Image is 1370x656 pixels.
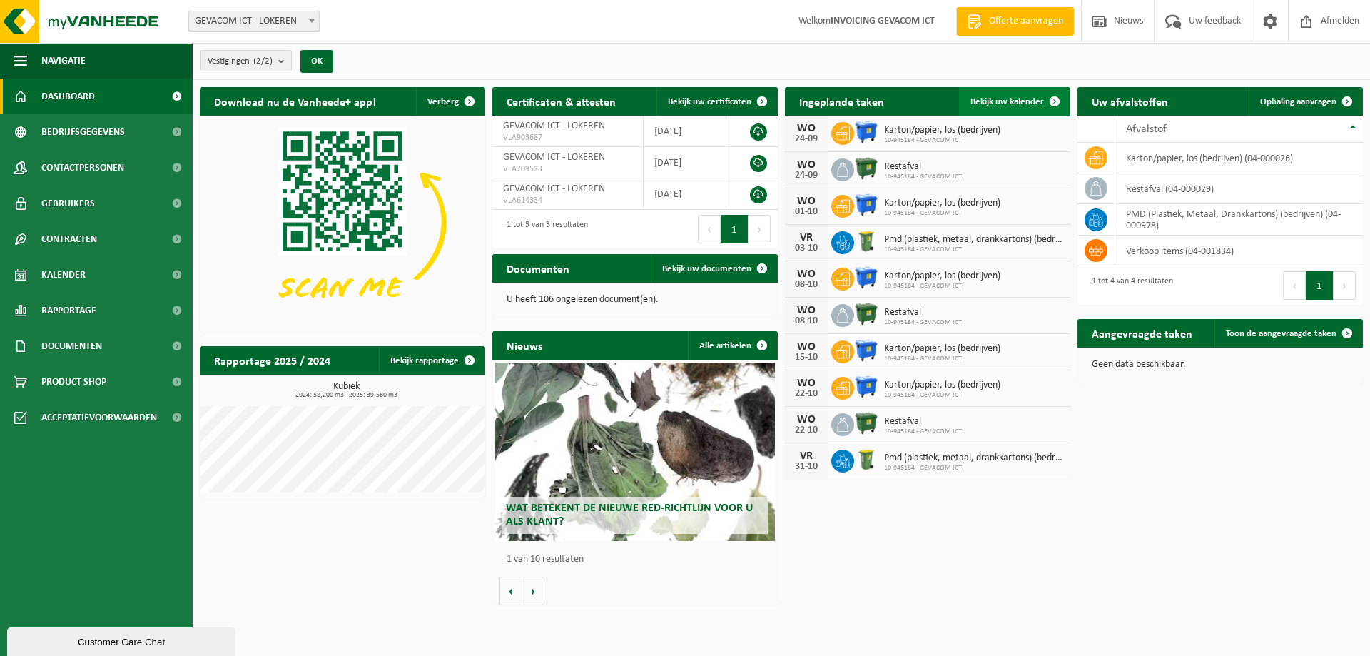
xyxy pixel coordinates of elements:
[792,414,821,425] div: WO
[792,134,821,144] div: 24-09
[300,50,333,73] button: OK
[503,132,632,143] span: VLA903687
[854,448,878,472] img: WB-0240-HPE-GN-50
[688,331,776,360] a: Alle artikelen
[41,400,157,435] span: Acceptatievoorwaarden
[792,462,821,472] div: 31-10
[41,186,95,221] span: Gebruikers
[854,193,878,217] img: WB-1100-HPE-BE-01
[208,51,273,72] span: Vestigingen
[1260,97,1336,106] span: Ophaling aanvragen
[792,196,821,207] div: WO
[884,198,1000,209] span: Karton/papier, los (bedrijven)
[506,503,753,528] span: Wat betekent de nieuwe RED-richtlijn voor u als klant?
[792,316,821,326] div: 08-10
[1306,271,1334,300] button: 1
[792,341,821,353] div: WO
[792,207,821,217] div: 01-10
[884,136,1000,145] span: 10-945184 - GEVACOM ICT
[499,213,588,245] div: 1 tot 3 van 3 resultaten
[1085,270,1173,301] div: 1 tot 4 van 4 resultaten
[854,302,878,326] img: WB-1100-HPE-GN-01
[41,328,102,364] span: Documenten
[207,382,485,399] h3: Kubiek
[41,257,86,293] span: Kalender
[884,453,1063,464] span: Pmd (plastiek, metaal, drankkartons) (bedrijven)
[785,87,898,115] h2: Ingeplande taken
[379,346,484,375] a: Bekijk rapportage
[41,43,86,79] span: Navigatie
[1092,360,1349,370] p: Geen data beschikbaar.
[41,150,124,186] span: Contactpersonen
[792,280,821,290] div: 08-10
[503,121,605,131] span: GEVACOM ICT - LOKEREN
[792,243,821,253] div: 03-10
[644,178,727,210] td: [DATE]
[188,11,320,32] span: GEVACOM ICT - LOKEREN
[495,363,775,541] a: Wat betekent de nieuwe RED-richtlijn voor u als klant?
[41,79,95,114] span: Dashboard
[200,50,292,71] button: Vestigingen(2/2)
[970,97,1044,106] span: Bekijk uw kalender
[884,416,962,428] span: Restafval
[854,338,878,363] img: WB-1100-HPE-BE-01
[884,282,1000,291] span: 10-945184 - GEVACOM ICT
[1214,319,1361,348] a: Toon de aangevraagde taken
[884,209,1000,218] span: 10-945184 - GEVACOM ICT
[792,353,821,363] div: 15-10
[792,159,821,171] div: WO
[492,331,557,359] h2: Nieuws
[662,264,751,273] span: Bekijk uw documenten
[1115,236,1363,266] td: verkoop items (04-001834)
[522,577,544,605] button: Volgende
[503,183,605,194] span: GEVACOM ICT - LOKEREN
[792,123,821,134] div: WO
[1334,271,1356,300] button: Next
[507,295,763,305] p: U heeft 106 ongelezen document(en).
[721,215,749,243] button: 1
[884,380,1000,391] span: Karton/papier, los (bedrijven)
[503,195,632,206] span: VLA614334
[7,625,238,656] iframe: chat widget
[492,254,584,282] h2: Documenten
[884,271,1000,282] span: Karton/papier, los (bedrijven)
[644,147,727,178] td: [DATE]
[884,161,962,173] span: Restafval
[427,97,459,106] span: Verberg
[792,425,821,435] div: 22-10
[1115,204,1363,236] td: PMD (Plastiek, Metaal, Drankkartons) (bedrijven) (04-000978)
[884,343,1000,355] span: Karton/papier, los (bedrijven)
[854,375,878,399] img: WB-1100-HPE-BE-01
[792,389,821,399] div: 22-10
[41,114,125,150] span: Bedrijfsgegevens
[884,125,1000,136] span: Karton/papier, los (bedrijven)
[792,305,821,316] div: WO
[884,307,962,318] span: Restafval
[884,234,1063,246] span: Pmd (plastiek, metaal, drankkartons) (bedrijven)
[831,16,935,26] strong: INVOICING GEVACOM ICT
[792,171,821,181] div: 24-09
[644,116,727,147] td: [DATE]
[792,378,821,389] div: WO
[884,173,962,181] span: 10-945184 - GEVACOM ICT
[698,215,721,243] button: Previous
[499,577,522,605] button: Vorige
[507,555,771,565] p: 1 van 10 resultaten
[884,246,1063,254] span: 10-945184 - GEVACOM ICT
[884,355,1000,363] span: 10-945184 - GEVACOM ICT
[200,87,390,115] h2: Download nu de Vanheede+ app!
[492,87,630,115] h2: Certificaten & attesten
[503,152,605,163] span: GEVACOM ICT - LOKEREN
[651,254,776,283] a: Bekijk uw documenten
[253,56,273,66] count: (2/2)
[200,346,345,374] h2: Rapportage 2025 / 2024
[41,221,97,257] span: Contracten
[884,464,1063,473] span: 10-945184 - GEVACOM ICT
[656,87,776,116] a: Bekijk uw certificaten
[41,364,106,400] span: Product Shop
[668,97,751,106] span: Bekijk uw certificaten
[1283,271,1306,300] button: Previous
[416,87,484,116] button: Verberg
[200,116,485,330] img: Download de VHEPlus App
[792,450,821,462] div: VR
